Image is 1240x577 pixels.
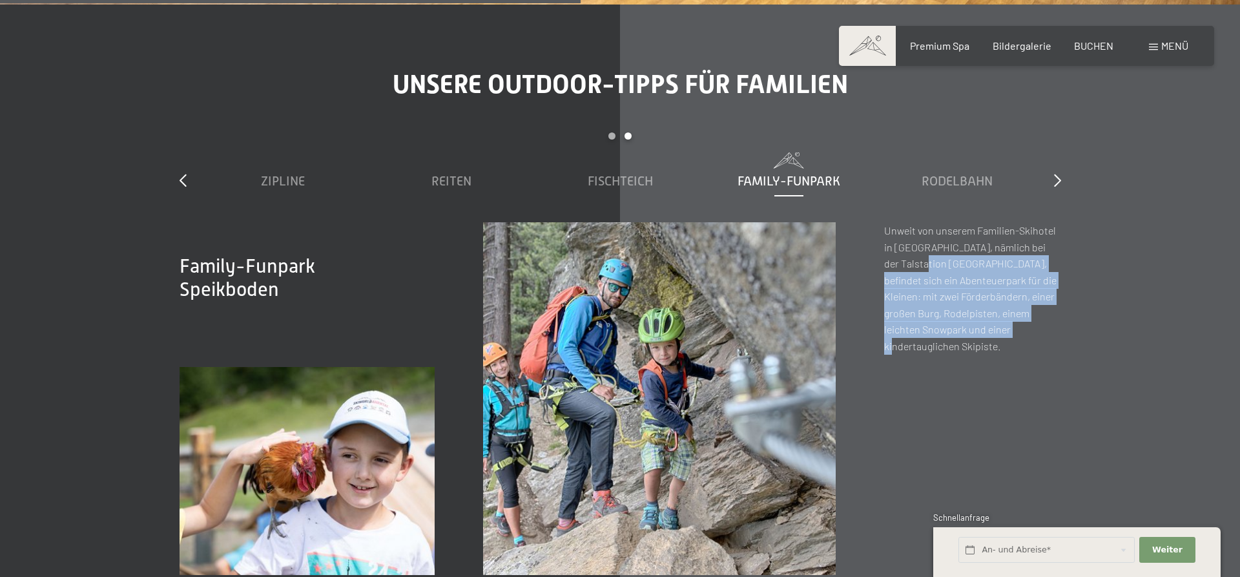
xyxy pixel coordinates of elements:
[993,39,1051,52] a: Bildergalerie
[588,174,653,188] span: Fischteich
[1074,39,1113,52] a: BUCHEN
[261,174,305,188] span: Zipline
[625,132,632,140] div: Carousel Page 2 (Current Slide)
[608,132,615,140] div: Carousel Page 1
[884,222,1060,355] p: Unweit von unserem Familien-Skihotel in [GEOGRAPHIC_DATA], nämlich bei der Talstation [GEOGRAPHIC...
[393,69,848,100] span: Unsere Outdoor-Tipps für Familien
[199,132,1042,152] div: Carousel Pagination
[922,174,993,188] span: Rodelbahn
[431,174,471,188] span: Reiten
[933,512,989,523] span: Schnellanfrage
[180,255,315,300] span: Family-Funpark Speikboden
[910,39,969,52] a: Premium Spa
[1152,544,1183,556] span: Weiter
[483,222,836,575] img: Ein Familienhotel in Südtirol zum Verlieben
[1161,39,1188,52] span: Menü
[738,174,840,188] span: Family-Funpark
[1139,537,1195,563] button: Weiter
